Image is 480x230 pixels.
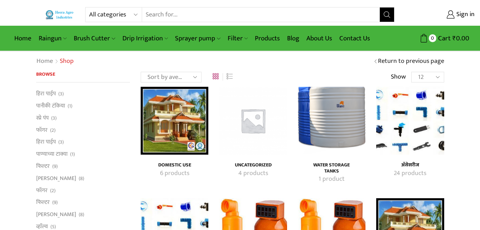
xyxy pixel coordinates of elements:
[384,162,436,168] a: Visit product category अ‍ॅसेसरीज
[306,162,358,174] a: Visit product category Water Storage Tanks
[378,57,444,66] a: Return to previous page
[227,162,279,168] h4: Uncategorized
[36,124,48,136] a: फॉगर
[52,163,58,170] span: (9)
[60,57,74,65] h1: Shop
[36,57,74,66] nav: Breadcrumb
[51,115,57,122] span: (3)
[36,196,50,209] a: फिल्टर
[376,87,444,154] a: Visit product category अ‍ॅसेसरीज
[11,30,35,47] a: Home
[36,100,65,112] a: पानीकी टंकिया
[391,72,406,82] span: Show
[36,148,68,160] a: पाण्याच्या टाक्या
[149,162,200,168] a: Visit product category Domestic Use
[36,57,53,66] a: Home
[219,87,287,154] img: Uncategorized
[149,162,200,168] h4: Domestic Use
[141,87,208,154] img: Domestic Use
[50,187,55,194] span: (2)
[58,139,64,146] span: (3)
[402,32,469,45] a: 0 Cart ₹0.00
[298,87,365,154] img: Water Storage Tanks
[70,151,75,158] span: (1)
[35,30,70,47] a: Raingun
[36,90,56,100] a: हिरा पाईप
[384,169,436,178] a: Visit product category अ‍ॅसेसरीज
[58,90,64,97] span: (3)
[141,87,208,154] a: Visit product category Domestic Use
[227,169,279,178] a: Visit product category Uncategorized
[79,175,84,182] span: (8)
[224,30,251,47] a: Filter
[171,30,224,47] a: Sprayer pump
[303,30,336,47] a: About Us
[455,10,475,19] span: Sign in
[36,184,48,196] a: फॉगर
[68,102,72,110] span: (1)
[227,162,279,168] a: Visit product category Uncategorized
[251,30,283,47] a: Products
[380,7,394,22] button: Search button
[306,175,358,184] a: Visit product category Water Storage Tanks
[52,199,58,206] span: (9)
[336,30,374,47] a: Contact Us
[142,7,380,22] input: Search for...
[36,160,50,172] a: फिल्टर
[141,72,202,82] select: Shop order
[436,34,451,43] span: Cart
[238,169,268,178] mark: 4 products
[429,34,436,42] span: 0
[36,112,49,124] a: स्प्रे पंप
[79,211,84,218] span: (8)
[50,127,55,134] span: (2)
[394,169,426,178] mark: 24 products
[36,209,76,221] a: [PERSON_NAME]
[149,169,200,178] a: Visit product category Domestic Use
[405,8,475,21] a: Sign in
[306,162,358,174] h4: Water Storage Tanks
[119,30,171,47] a: Drip Irrigation
[70,30,118,47] a: Brush Cutter
[36,70,55,78] span: Browse
[298,87,365,154] a: Visit product category Water Storage Tanks
[36,136,56,148] a: हिरा पाईप
[160,169,189,178] mark: 6 products
[36,172,76,184] a: [PERSON_NAME]
[452,33,456,44] span: ₹
[283,30,303,47] a: Blog
[384,162,436,168] h4: अ‍ॅसेसरीज
[219,87,287,154] a: Visit product category Uncategorized
[376,87,444,154] img: अ‍ॅसेसरीज
[319,175,345,184] mark: 1 product
[452,33,469,44] bdi: 0.00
